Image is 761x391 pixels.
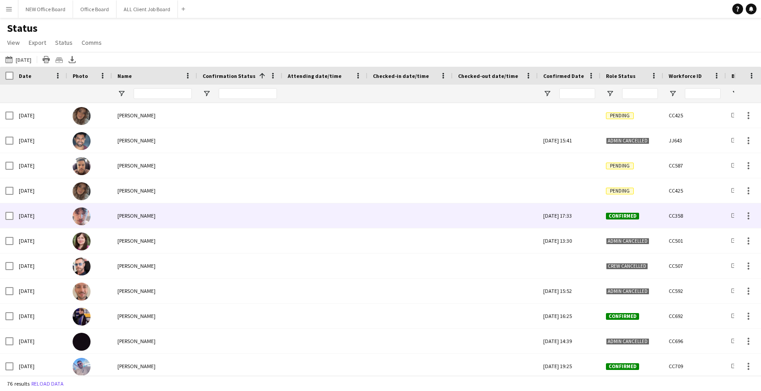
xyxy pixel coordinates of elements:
[13,153,67,178] div: [DATE]
[13,354,67,378] div: [DATE]
[117,288,156,294] span: [PERSON_NAME]
[538,228,601,253] div: [DATE] 13:30
[458,73,518,79] span: Checked-out date/time
[117,237,156,244] span: [PERSON_NAME]
[606,163,634,169] span: Pending
[663,254,726,278] div: CC507
[669,90,677,98] button: Open Filter Menu
[288,73,342,79] span: Attending date/time
[78,37,105,48] a: Comms
[117,212,156,219] span: [PERSON_NAME]
[73,258,91,275] img: Chris Hickie
[559,88,595,99] input: Confirmed Date Filter Input
[19,73,31,79] span: Date
[73,73,88,79] span: Photo
[73,0,117,18] button: Office Board
[117,313,156,319] span: [PERSON_NAME]
[117,90,125,98] button: Open Filter Menu
[117,262,156,269] span: [PERSON_NAME]
[606,137,649,144] span: Admin cancelled
[117,112,156,119] span: [PERSON_NAME]
[606,288,649,295] span: Admin cancelled
[73,358,91,376] img: Ashley Roberts
[606,188,634,194] span: Pending
[203,73,255,79] span: Confirmation Status
[7,39,20,47] span: View
[25,37,50,48] a: Export
[663,228,726,253] div: CC501
[543,73,584,79] span: Confirmed Date
[73,283,91,301] img: Gabriel Waddingham
[538,354,601,378] div: [DATE] 19:25
[55,39,73,47] span: Status
[73,232,91,250] img: Susan Hewitt
[67,54,78,65] app-action-btn: Export XLSX
[117,0,178,18] button: ALL Client Job Board
[41,54,52,65] app-action-btn: Print
[606,238,649,245] span: Admin cancelled
[117,162,156,169] span: [PERSON_NAME]
[538,304,601,328] div: [DATE] 16:25
[538,279,601,303] div: [DATE] 15:52
[29,39,46,47] span: Export
[117,338,156,344] span: [PERSON_NAME]
[13,178,67,203] div: [DATE]
[685,88,721,99] input: Workforce ID Filter Input
[18,0,73,18] button: NEW Office Board
[4,37,23,48] a: View
[606,73,636,79] span: Role Status
[73,182,91,200] img: Lydia Fay Deegan
[663,354,726,378] div: CC709
[117,73,132,79] span: Name
[538,203,601,228] div: [DATE] 17:33
[663,203,726,228] div: CC358
[606,313,639,320] span: Confirmed
[663,279,726,303] div: CC592
[73,207,91,225] img: Ethan Davis
[219,88,277,99] input: Confirmation Status Filter Input
[731,73,747,79] span: Board
[13,103,67,128] div: [DATE]
[606,363,639,370] span: Confirmed
[13,279,67,303] div: [DATE]
[82,39,102,47] span: Comms
[134,88,192,99] input: Name Filter Input
[117,363,156,370] span: [PERSON_NAME]
[606,338,649,345] span: Admin cancelled
[13,203,67,228] div: [DATE]
[54,54,65,65] app-action-btn: Crew files as ZIP
[13,128,67,153] div: [DATE]
[663,153,726,178] div: CC587
[73,333,91,351] img: Jason David
[606,263,648,270] span: Crew cancelled
[663,329,726,353] div: CC696
[538,329,601,353] div: [DATE] 14:39
[30,379,65,389] button: Reload data
[73,132,91,150] img: Tausif Patel
[731,90,739,98] button: Open Filter Menu
[669,73,702,79] span: Workforce ID
[622,88,658,99] input: Role Status Filter Input
[663,178,726,203] div: CC425
[13,329,67,353] div: [DATE]
[203,90,211,98] button: Open Filter Menu
[663,103,726,128] div: CC425
[73,308,91,326] img: Desiree Ramsey
[13,304,67,328] div: [DATE]
[373,73,429,79] span: Checked-in date/time
[117,137,156,144] span: [PERSON_NAME]
[606,90,614,98] button: Open Filter Menu
[13,254,67,278] div: [DATE]
[663,304,726,328] div: CC692
[606,213,639,219] span: Confirmed
[73,107,91,125] img: Lydia Fay Deegan
[663,128,726,153] div: JJ643
[117,187,156,194] span: [PERSON_NAME]
[52,37,76,48] a: Status
[13,228,67,253] div: [DATE]
[73,157,91,175] img: Regis Grant
[538,128,601,153] div: [DATE] 15:41
[606,112,634,119] span: Pending
[543,90,551,98] button: Open Filter Menu
[4,54,33,65] button: [DATE]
